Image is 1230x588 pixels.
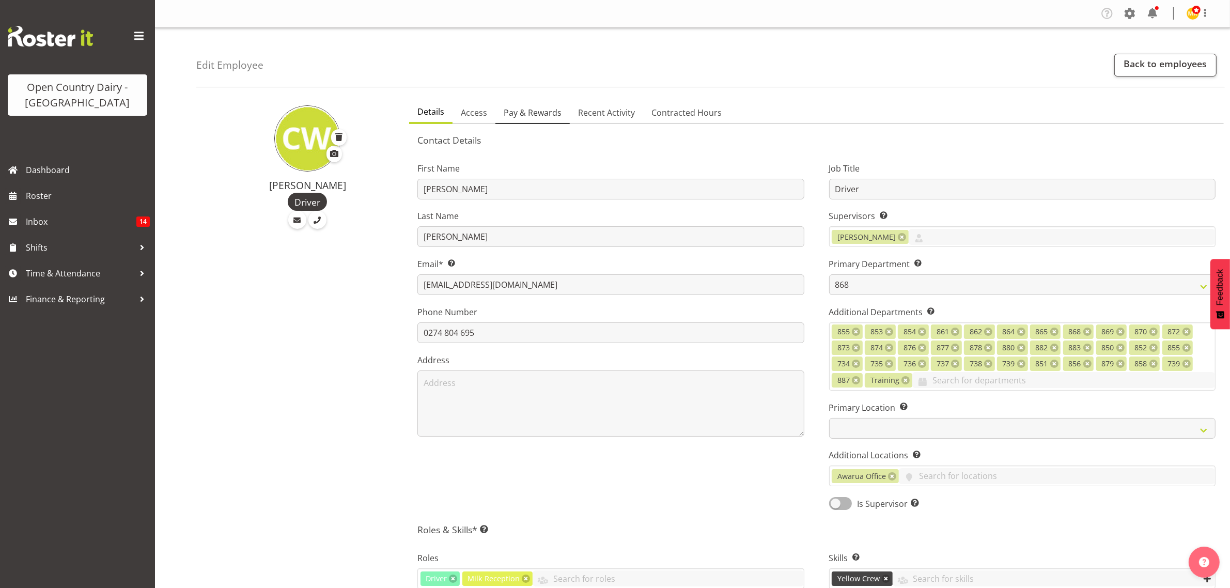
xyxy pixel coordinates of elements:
span: 887 [837,375,850,386]
label: Primary Location [829,401,1216,414]
span: Pay & Rewards [504,106,562,119]
input: Search for locations [899,468,1215,484]
span: 855 [1168,342,1180,353]
span: 739 [1168,358,1180,369]
span: Training [870,375,899,386]
input: Search for departments [912,372,1215,388]
span: Yellow Crew [837,573,880,584]
label: First Name [417,162,804,175]
img: Rosterit website logo [8,26,93,47]
span: 868 [1069,326,1081,337]
span: Feedback [1216,269,1225,305]
span: 739 [1003,358,1015,369]
button: Feedback - Show survey [1210,259,1230,329]
input: Phone Number [417,322,804,343]
label: Additional Locations [829,449,1216,461]
span: 869 [1102,326,1114,337]
label: Last Name [417,210,804,222]
span: Shifts [26,240,134,255]
span: 853 [870,326,883,337]
span: Dashboard [26,162,150,178]
span: 864 [1003,326,1015,337]
h4: [PERSON_NAME] [218,180,397,191]
input: Email Address [417,274,804,295]
span: 736 [904,358,916,369]
span: Roster [26,188,150,204]
img: cassidy-williams9866.jpg [274,105,340,172]
img: help-xxl-2.png [1199,557,1209,567]
span: Recent Activity [578,106,635,119]
span: 879 [1102,358,1114,369]
span: 735 [870,358,883,369]
span: Details [417,105,444,118]
h5: Roles & Skills* [417,524,1216,535]
span: 870 [1135,326,1147,337]
span: 874 [870,342,883,353]
span: Contracted Hours [651,106,722,119]
span: 855 [837,326,850,337]
input: Last Name [417,226,804,247]
span: 738 [970,358,982,369]
span: 876 [904,342,916,353]
input: Search for skills [893,570,1215,586]
label: Email* [417,258,804,270]
span: Is Supervisor [852,498,919,510]
span: 856 [1069,358,1081,369]
h4: Edit Employee [196,59,263,71]
span: 14 [136,216,150,227]
span: Awarua Office [837,471,886,482]
a: Call Employee [308,211,326,229]
div: Open Country Dairy - [GEOGRAPHIC_DATA] [18,80,137,111]
input: First Name [417,179,804,199]
span: Driver [426,573,447,584]
span: 861 [937,326,949,337]
h5: Contact Details [417,134,1216,146]
span: Access [461,106,487,119]
a: Email Employee [288,211,306,229]
label: Skills [829,552,1216,564]
span: Finance & Reporting [26,291,134,307]
label: Address [417,354,804,366]
span: 872 [1168,326,1180,337]
img: milk-reception-awarua7542.jpg [1187,7,1199,20]
span: Driver [294,195,320,209]
span: 865 [1036,326,1048,337]
a: Back to employees [1114,54,1217,76]
span: 854 [904,326,916,337]
span: 873 [837,342,850,353]
span: 851 [1036,358,1048,369]
span: 880 [1003,342,1015,353]
label: Supervisors [829,210,1216,222]
span: Milk Reception [468,573,520,584]
input: Search for roles [533,570,803,586]
label: Phone Number [417,306,804,318]
label: Additional Departments [829,306,1216,318]
span: 734 [837,358,850,369]
span: 858 [1135,358,1147,369]
span: 877 [937,342,949,353]
label: Primary Department [829,258,1216,270]
input: Job Title [829,179,1216,199]
span: 883 [1069,342,1081,353]
span: 737 [937,358,949,369]
span: 862 [970,326,982,337]
span: Time & Attendance [26,266,134,281]
span: 850 [1102,342,1114,353]
span: 882 [1036,342,1048,353]
span: [PERSON_NAME] [837,231,896,243]
span: 878 [970,342,982,353]
label: Job Title [829,162,1216,175]
span: 852 [1135,342,1147,353]
span: Inbox [26,214,136,229]
label: Roles [417,552,804,564]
